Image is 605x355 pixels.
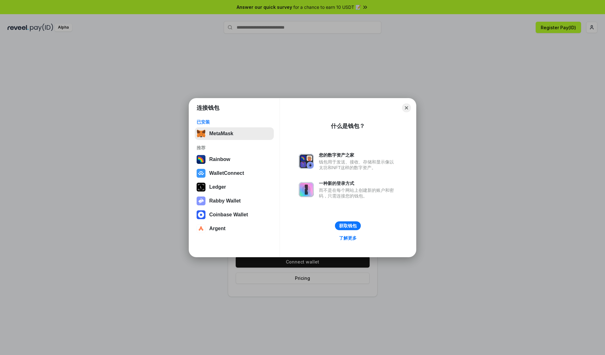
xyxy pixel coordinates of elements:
[209,184,226,190] div: Ledger
[197,145,272,151] div: 推荐
[197,119,272,125] div: 已安装
[195,167,274,180] button: WalletConnect
[331,122,365,130] div: 什么是钱包？
[197,104,219,112] h1: 连接钱包
[319,180,397,186] div: 一种新的登录方式
[197,197,205,205] img: svg+xml,%3Csvg%20xmlns%3D%22http%3A%2F%2Fwww.w3.org%2F2000%2Fsvg%22%20fill%3D%22none%22%20viewBox...
[195,153,274,166] button: Rainbow
[209,131,233,136] div: MetaMask
[209,170,244,176] div: WalletConnect
[197,183,205,191] img: svg+xml,%3Csvg%20xmlns%3D%22http%3A%2F%2Fwww.w3.org%2F2000%2Fsvg%22%20width%3D%2228%22%20height%3...
[319,152,397,158] div: 您的数字资产之家
[209,157,230,162] div: Rainbow
[197,129,205,138] img: svg+xml,%3Csvg%20fill%3D%22none%22%20height%3D%2233%22%20viewBox%3D%220%200%2035%2033%22%20width%...
[195,195,274,207] button: Rabby Wallet
[319,159,397,170] div: 钱包用于发送、接收、存储和显示像以太坊和NFT这样的数字资产。
[197,224,205,233] img: svg+xml,%3Csvg%20width%3D%2228%22%20height%3D%2228%22%20viewBox%3D%220%200%2028%2028%22%20fill%3D...
[402,103,411,112] button: Close
[195,181,274,193] button: Ledger
[335,234,360,242] a: 了解更多
[197,210,205,219] img: svg+xml,%3Csvg%20width%3D%2228%22%20height%3D%2228%22%20viewBox%3D%220%200%2028%2028%22%20fill%3D...
[197,169,205,178] img: svg+xml,%3Csvg%20width%3D%2228%22%20height%3D%2228%22%20viewBox%3D%220%200%2028%2028%22%20fill%3D...
[299,154,314,169] img: svg+xml,%3Csvg%20xmlns%3D%22http%3A%2F%2Fwww.w3.org%2F2000%2Fsvg%22%20fill%3D%22none%22%20viewBox...
[195,208,274,221] button: Coinbase Wallet
[335,221,361,230] button: 获取钱包
[195,127,274,140] button: MetaMask
[195,222,274,235] button: Argent
[299,182,314,197] img: svg+xml,%3Csvg%20xmlns%3D%22http%3A%2F%2Fwww.w3.org%2F2000%2Fsvg%22%20fill%3D%22none%22%20viewBox...
[319,187,397,199] div: 而不是在每个网站上创建新的账户和密码，只需连接您的钱包。
[339,235,357,241] div: 了解更多
[209,198,241,204] div: Rabby Wallet
[339,223,357,229] div: 获取钱包
[209,212,248,218] div: Coinbase Wallet
[209,226,226,231] div: Argent
[197,155,205,164] img: svg+xml,%3Csvg%20width%3D%22120%22%20height%3D%22120%22%20viewBox%3D%220%200%20120%20120%22%20fil...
